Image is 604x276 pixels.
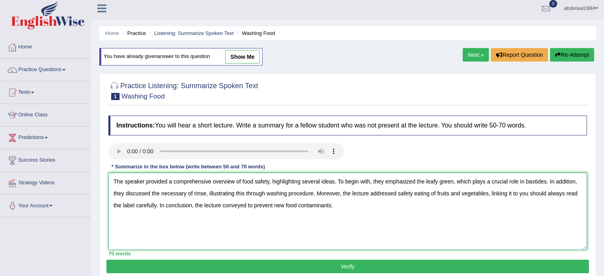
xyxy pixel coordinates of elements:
[0,36,91,56] a: Home
[122,93,165,100] small: Washing Food
[0,81,91,101] a: Tests
[0,149,91,169] a: Success Stories
[108,116,587,135] h4: You will hear a short lecture. Write a summary for a fellow student who was not present at the le...
[108,80,258,100] h2: Practice Listening: Summarize Spoken Text
[111,93,120,100] span: 1
[463,48,489,62] a: Next »
[235,29,275,37] li: Washing Food
[491,48,548,62] button: Report Question
[0,195,91,214] a: Your Account
[99,48,262,66] div: You have already given answer to this question
[106,260,589,273] button: Verify
[108,163,268,171] div: * Summarize in the box below (write between 50 and 70 words)
[550,48,594,62] button: Re-Attempt
[0,127,91,147] a: Predictions
[116,122,155,129] b: Instructions:
[154,30,233,36] a: Listening: Summarize Spoken Text
[225,50,260,64] a: show me
[108,250,587,257] div: 70 words
[0,59,91,79] a: Practice Questions
[0,172,91,192] a: Strategy Videos
[105,30,119,36] a: Home
[120,29,146,37] li: Practice
[0,104,91,124] a: Online Class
